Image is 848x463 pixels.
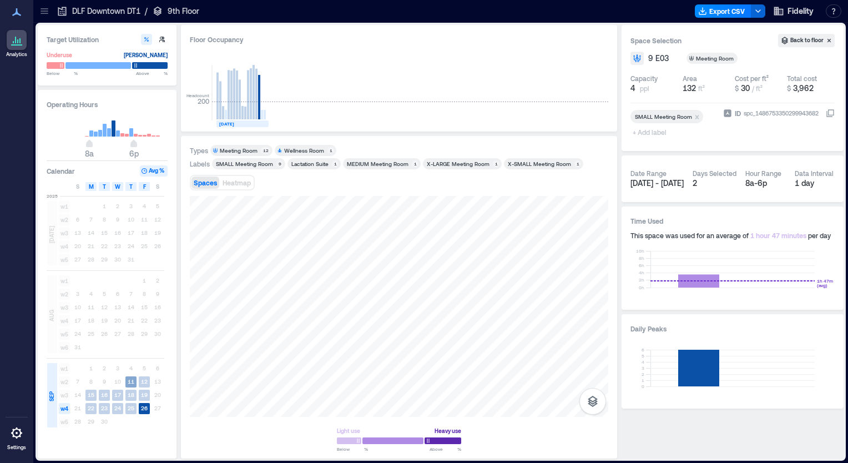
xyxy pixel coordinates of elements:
[630,169,667,178] div: Date Range
[735,84,739,92] span: $
[59,214,70,225] span: w2
[778,34,835,47] button: Back to floor
[642,359,644,365] tspan: 4
[59,302,70,313] span: w3
[59,241,70,252] span: w4
[59,315,70,326] span: w4
[347,160,408,168] div: MEDIUM Meeting Room
[630,178,684,188] span: [DATE] - [DATE]
[76,182,79,191] span: S
[770,2,817,20] button: Fidelity
[216,160,273,168] div: SMALL Meeting Room​
[332,160,339,167] div: 1
[284,147,324,154] div: Wellness Room
[59,289,70,300] span: w2
[745,178,786,189] div: 8a - 6p
[427,160,489,168] div: X-LARGE Meeting Room
[648,53,682,64] button: 9 E03
[795,178,835,189] div: 1 day
[6,51,27,58] p: Analytics
[787,74,817,83] div: Total cost
[59,403,70,414] span: w4
[337,425,360,436] div: Light use
[648,53,669,64] span: 9 E03
[129,182,133,191] span: T
[7,444,26,451] p: Settings
[291,160,329,168] div: Lactation Suite
[692,113,703,120] div: Remove SMALL Meeting Room​
[47,310,56,321] span: AUG
[698,84,705,92] span: ft²
[788,6,814,17] span: Fidelity
[129,149,139,158] span: 6p
[59,275,70,286] span: w1
[635,113,692,120] div: SMALL Meeting Room​
[493,160,499,167] div: 1
[683,74,697,83] div: Area
[140,165,168,177] button: Avg %
[642,378,644,383] tspan: 1
[128,391,134,398] text: 18
[194,179,217,187] span: Spaces
[115,182,120,191] span: W
[3,27,31,61] a: Analytics
[143,182,146,191] span: F
[114,405,121,411] text: 24
[630,83,635,94] span: 4
[642,347,644,353] tspan: 6
[47,226,56,243] span: [DATE]
[642,371,644,377] tspan: 2
[261,147,270,154] div: 12
[59,342,70,353] span: w6
[741,83,750,93] span: 30
[101,391,108,398] text: 16
[508,160,571,168] div: X-SMALL Meeting Room
[59,201,70,212] span: w1
[191,177,219,189] button: Spaces
[223,179,251,187] span: Heatmap
[639,255,644,261] tspan: 8h
[88,405,94,411] text: 22
[59,329,70,340] span: w5
[630,74,658,83] div: Capacity
[826,109,835,118] button: IDspc_1486753350299943682
[642,384,644,389] tspan: 0
[219,121,234,127] text: [DATE]
[642,365,644,371] tspan: 3
[696,54,735,62] div: Meeting Room
[128,405,134,411] text: 25
[47,49,72,61] div: Underuse
[190,146,208,155] div: Types
[220,177,253,189] button: Heatmap
[639,277,644,283] tspan: 2h
[735,74,769,83] div: Cost per ft²
[636,248,644,254] tspan: 10h
[630,323,835,334] h3: Daily Peaks
[141,405,148,411] text: 26
[630,83,678,94] button: 4 ppl
[101,405,108,411] text: 23
[59,376,70,387] span: w2
[59,254,70,265] span: w5
[639,270,644,275] tspan: 4h
[337,446,368,452] span: Below %
[3,420,30,454] a: Settings
[687,53,751,64] button: Meeting Room
[435,425,461,436] div: Heavy use
[72,6,140,17] p: DLF Downtown DT1
[88,391,94,398] text: 15
[695,4,751,18] button: Export CSV
[89,182,94,191] span: M
[47,70,78,77] span: Below %
[630,215,835,227] h3: Time Used
[141,378,148,385] text: 12
[85,149,94,158] span: 8a
[630,231,835,240] div: This space was used for an average of per day
[735,108,741,119] span: ID
[47,193,58,199] span: 2025
[220,147,258,154] div: Meeting Room
[190,34,608,45] div: Floor Occupancy
[430,446,461,452] span: Above %
[639,285,644,290] tspan: 0h
[128,378,134,385] text: 11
